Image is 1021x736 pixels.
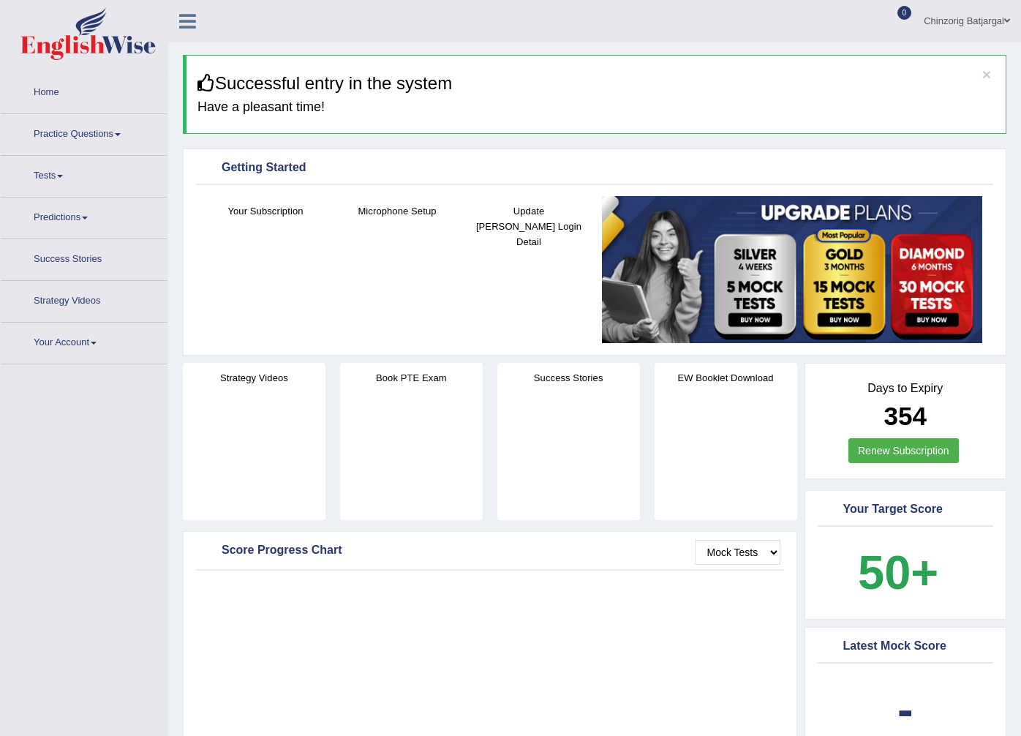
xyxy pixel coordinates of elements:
[897,683,913,736] b: -
[821,382,990,395] h4: Days to Expiry
[602,196,982,343] img: small5.jpg
[1,198,167,234] a: Predictions
[339,203,456,219] h4: Microphone Setup
[1,239,167,276] a: Success Stories
[207,203,324,219] h4: Your Subscription
[655,370,797,386] h4: EW Booklet Download
[821,499,990,521] div: Your Target Score
[183,370,325,386] h4: Strategy Videos
[200,157,990,179] div: Getting Started
[1,156,167,192] a: Tests
[497,370,640,386] h4: Success Stories
[1,114,167,151] a: Practice Questions
[897,6,912,20] span: 0
[858,546,938,599] b: 50+
[470,203,587,249] h4: Update [PERSON_NAME] Login Detail
[1,72,167,109] a: Home
[1,323,167,359] a: Your Account
[982,67,991,82] button: ×
[1,281,167,318] a: Strategy Videos
[197,74,995,93] h3: Successful entry in the system
[821,636,990,658] div: Latest Mock Score
[197,100,995,115] h4: Have a pleasant time!
[848,438,959,463] a: Renew Subscription
[200,540,780,562] div: Score Progress Chart
[340,370,483,386] h4: Book PTE Exam
[884,402,927,430] b: 354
